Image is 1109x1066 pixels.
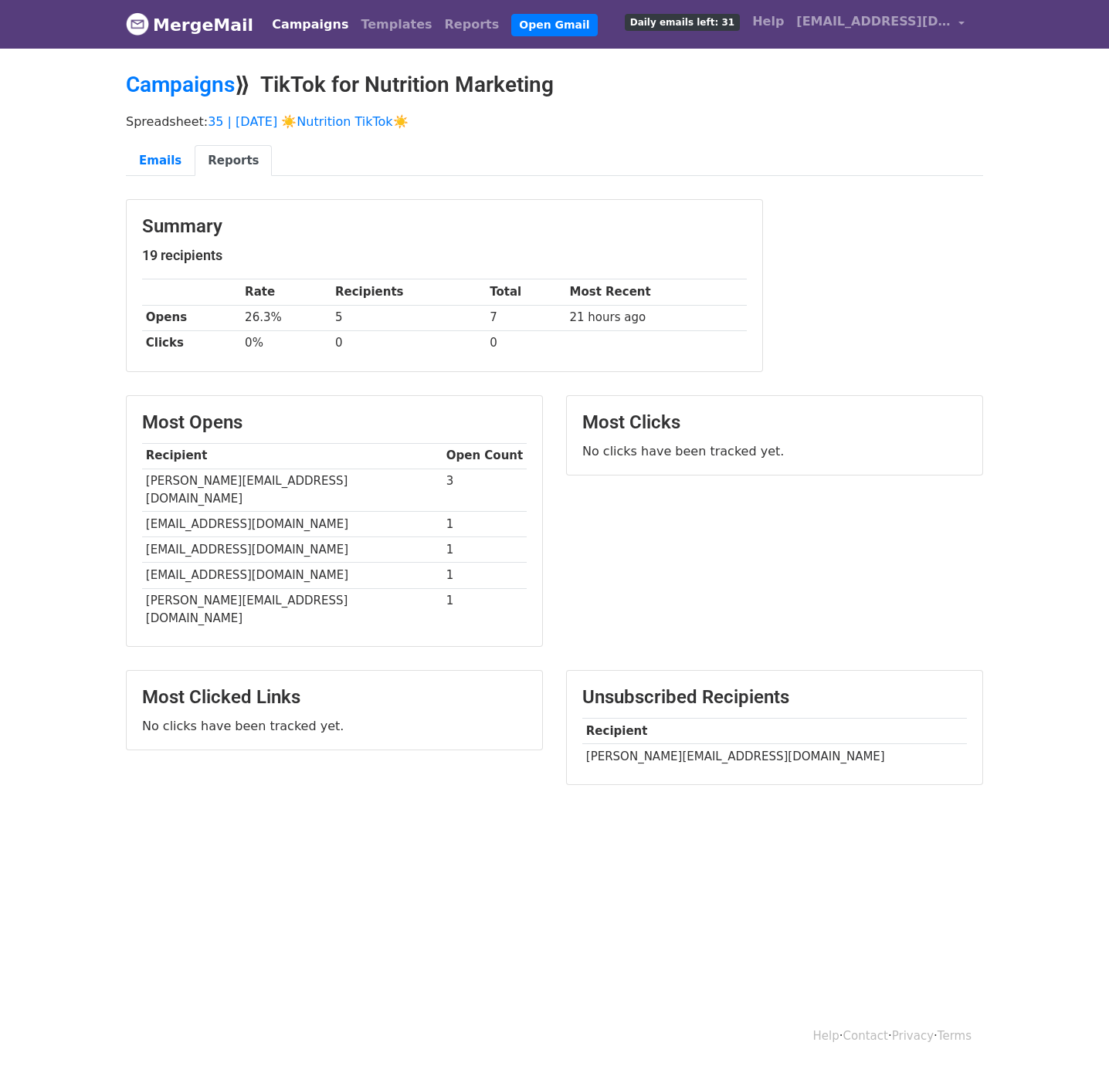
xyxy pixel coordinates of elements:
[241,305,331,330] td: 26.3%
[796,12,951,31] span: [EMAIL_ADDRESS][DOMAIN_NAME]
[354,9,438,40] a: Templates
[619,6,746,37] a: Daily emails left: 31
[241,330,331,356] td: 0%
[486,279,565,305] th: Total
[126,113,983,130] p: Spreadsheet:
[142,469,443,512] td: [PERSON_NAME][EMAIL_ADDRESS][DOMAIN_NAME]
[126,72,235,97] a: Campaigns
[142,686,527,709] h3: Most Clicked Links
[142,411,527,434] h3: Most Opens
[443,512,527,537] td: 1
[443,563,527,588] td: 1
[582,718,967,743] th: Recipient
[331,305,486,330] td: 5
[486,330,565,356] td: 0
[331,330,486,356] td: 0
[843,1029,888,1043] a: Contact
[486,305,565,330] td: 7
[142,305,241,330] th: Opens
[443,588,527,631] td: 1
[195,145,272,177] a: Reports
[142,330,241,356] th: Clicks
[208,114,408,129] a: 35 | [DATE] ☀️Nutrition TikTok☀️
[443,469,527,512] td: 3
[938,1029,972,1043] a: Terms
[511,14,597,36] a: Open Gmail
[126,72,983,98] h2: ⟫ TikTok for Nutrition Marketing
[142,512,443,537] td: [EMAIL_ADDRESS][DOMAIN_NAME]
[142,215,747,238] h3: Summary
[439,9,506,40] a: Reports
[142,537,443,563] td: [EMAIL_ADDRESS][DOMAIN_NAME]
[126,12,149,36] img: MergeMail logo
[625,14,740,31] span: Daily emails left: 31
[443,443,527,469] th: Open Count
[746,6,790,37] a: Help
[266,9,354,40] a: Campaigns
[582,443,967,459] p: No clicks have been tracked yet.
[566,305,747,330] td: 21 hours ago
[582,744,967,770] td: [PERSON_NAME][EMAIL_ADDRESS][DOMAIN_NAME]
[582,686,967,709] h3: Unsubscribed Recipients
[582,411,967,434] h3: Most Clicks
[142,247,747,264] h5: 19 recipients
[241,279,331,305] th: Rate
[813,1029,839,1043] a: Help
[142,718,527,734] p: No clicks have been tracked yet.
[142,443,443,469] th: Recipient
[126,145,195,177] a: Emails
[790,6,971,42] a: [EMAIL_ADDRESS][DOMAIN_NAME]
[892,1029,934,1043] a: Privacy
[142,563,443,588] td: [EMAIL_ADDRESS][DOMAIN_NAME]
[331,279,486,305] th: Recipients
[142,588,443,631] td: [PERSON_NAME][EMAIL_ADDRESS][DOMAIN_NAME]
[126,8,253,41] a: MergeMail
[566,279,747,305] th: Most Recent
[443,537,527,563] td: 1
